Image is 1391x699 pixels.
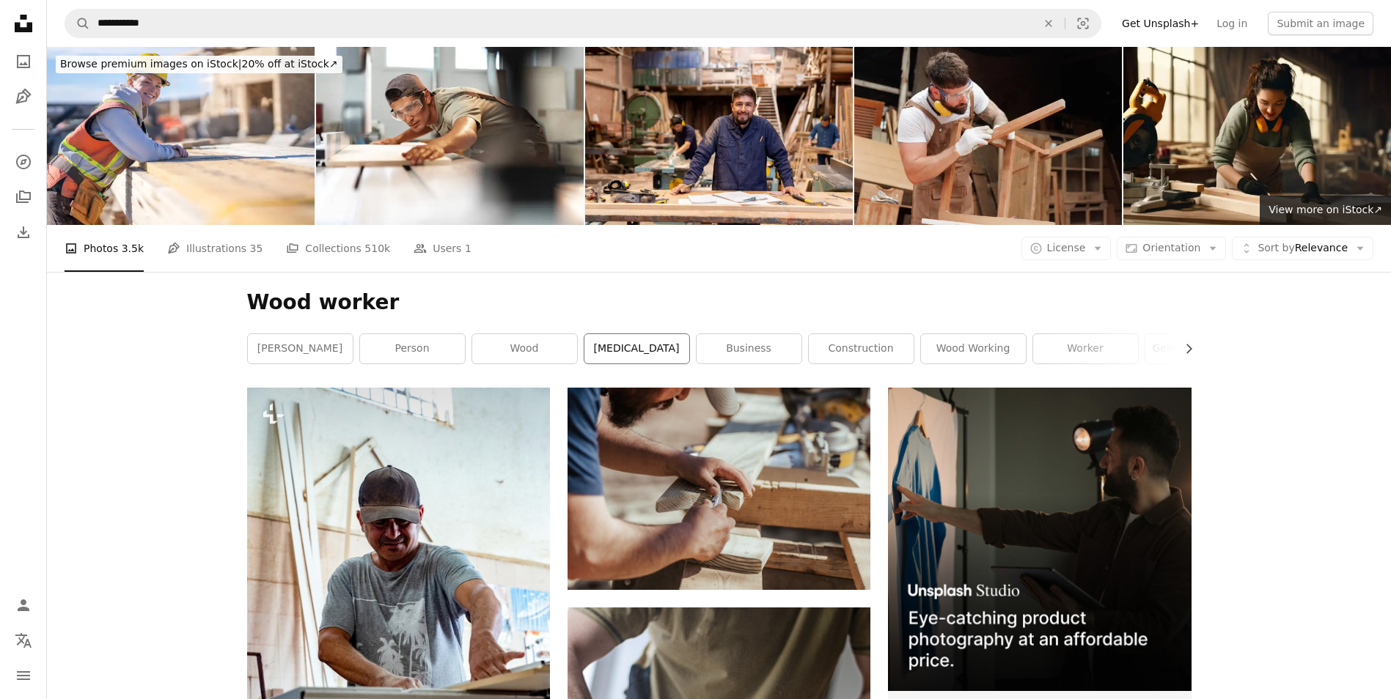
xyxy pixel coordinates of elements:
button: Orientation [1117,237,1226,260]
img: Female Construction Worker Portrait [47,47,315,225]
a: Collections 510k [286,225,390,272]
a: general contractor [1145,334,1250,363]
button: Clear [1032,10,1065,37]
span: Relevance [1258,241,1348,256]
img: Young carpenter clear scrap wood on the chair in factory [854,47,1122,225]
a: Photos [9,47,38,76]
button: Visual search [1065,10,1101,37]
a: Log in [1208,12,1256,35]
button: Language [9,626,38,655]
a: business [697,334,801,363]
a: Get Unsplash+ [1113,12,1208,35]
img: Man working at a wood factory and looking at the camera smiling [585,47,853,225]
a: View more on iStock↗ [1260,196,1391,225]
span: License [1047,242,1086,254]
a: Browse premium images on iStock|20% off at iStock↗ [47,47,351,82]
a: construction [809,334,914,363]
span: View more on iStock ↗ [1269,204,1382,215]
button: scroll list to the right [1175,334,1192,363]
span: 510k [364,240,390,256]
span: 1 [465,240,471,256]
a: Users 1 [414,225,471,272]
a: [PERSON_NAME] [248,334,353,363]
a: a man cutting a piece of wood with a saw [247,608,550,621]
button: Search Unsplash [65,10,90,37]
img: Young carpenter cutting a piece of wood in using a circular saw in furniture factory [316,47,584,225]
button: Menu [9,661,38,690]
a: person [360,334,465,363]
button: Submit an image [1268,12,1373,35]
h1: Wood worker [247,289,1192,316]
span: 20% off at iStock ↗ [60,58,338,70]
span: Orientation [1142,242,1200,254]
span: 35 [250,240,263,256]
a: wood working [921,334,1026,363]
a: Explore [9,147,38,177]
a: wood [472,334,577,363]
a: Download History [9,218,38,247]
a: Home — Unsplash [9,9,38,41]
a: [MEDICAL_DATA] [584,334,689,363]
span: Sort by [1258,242,1294,254]
button: Sort byRelevance [1232,237,1373,260]
img: a man working on a piece of wood [568,388,870,590]
img: file-1715714098234-25b8b4e9d8faimage [888,388,1191,690]
a: a man working on a piece of wood [568,482,870,495]
a: Collections [9,182,38,212]
a: Illustrations 35 [167,225,263,272]
button: License [1021,237,1112,260]
span: Browse premium images on iStock | [60,58,241,70]
form: Find visuals sitewide [65,9,1101,38]
a: Log in / Sign up [9,591,38,620]
a: Illustrations [9,82,38,111]
img: carpenter is working in workshop [1123,47,1391,225]
a: worker [1033,334,1138,363]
